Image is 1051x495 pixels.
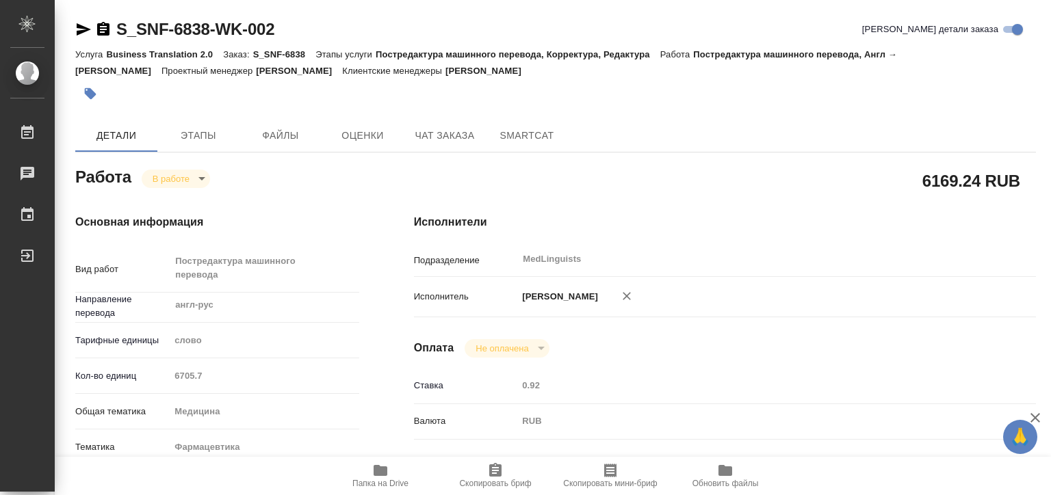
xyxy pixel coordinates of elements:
button: Папка на Drive [323,457,438,495]
span: Файлы [248,127,313,144]
input: Пустое поле [170,366,359,386]
div: Медицина [170,400,359,423]
span: Чат заказа [412,127,478,144]
p: Заказ: [223,49,252,59]
input: Пустое поле [517,375,984,395]
p: [PERSON_NAME] [256,66,342,76]
h4: Оплата [414,340,454,356]
p: Подразделение [414,254,518,267]
span: Скопировать мини-бриф [563,479,657,488]
span: Папка на Drive [352,479,408,488]
p: [PERSON_NAME] [445,66,532,76]
h4: Исполнители [414,214,1036,230]
button: Скопировать ссылку [95,21,112,38]
p: Работа [660,49,694,59]
p: Тарифные единицы [75,334,170,347]
h2: 6169.24 RUB [922,169,1020,192]
div: В работе [465,339,549,358]
button: Обновить файлы [668,457,783,495]
button: Скопировать бриф [438,457,553,495]
span: Оценки [330,127,395,144]
span: 🙏 [1009,423,1032,451]
p: Клиентские менеджеры [342,66,445,76]
p: Ставка [414,379,518,392]
span: Этапы [166,127,231,144]
p: S_SNF-6838 [253,49,316,59]
div: слово [170,329,359,352]
h2: Работа [75,163,131,188]
button: Скопировать ссылку для ЯМессенджера [75,21,92,38]
h4: Основная информация [75,214,359,230]
p: Валюта [414,414,518,428]
p: Business Translation 2.0 [106,49,223,59]
span: [PERSON_NAME] детали заказа [862,23,998,36]
button: Добавить тэг [75,79,105,109]
span: Детали [83,127,149,144]
span: Обновить файлы [692,479,759,488]
p: Услуга [75,49,106,59]
div: Фармацевтика [170,436,359,459]
p: Направление перевода [75,293,170,320]
span: Скопировать бриф [459,479,531,488]
p: Постредактура машинного перевода, Корректура, Редактура [376,49,660,59]
p: Этапы услуги [315,49,376,59]
p: Исполнитель [414,290,518,304]
div: RUB [517,410,984,433]
button: Удалить исполнителя [612,281,642,311]
p: Общая тематика [75,405,170,418]
p: Вид работ [75,263,170,276]
p: Тематика [75,440,170,454]
p: Проектный менеджер [161,66,256,76]
p: [PERSON_NAME] [517,290,598,304]
p: Кол-во единиц [75,369,170,383]
button: Скопировать мини-бриф [553,457,668,495]
span: SmartCat [494,127,560,144]
button: 🙏 [1003,420,1037,454]
a: S_SNF-6838-WK-002 [116,20,274,38]
div: В работе [142,170,210,188]
button: Не оплачена [471,343,532,354]
button: В работе [148,173,194,185]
